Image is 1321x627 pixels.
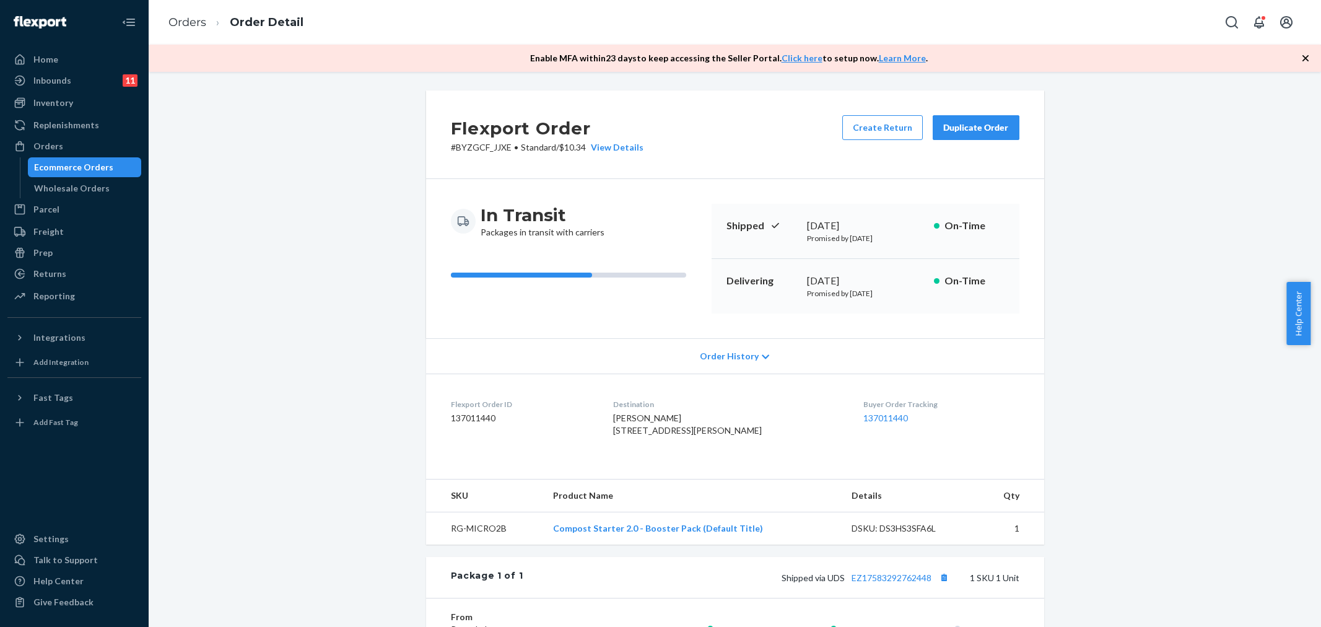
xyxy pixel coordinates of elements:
dt: Flexport Order ID [451,399,594,410]
a: Prep [7,243,141,263]
div: Add Integration [33,357,89,367]
a: Add Fast Tag [7,413,141,432]
button: Close Navigation [116,10,141,35]
p: On-Time [944,219,1005,233]
p: Promised by [DATE] [807,288,924,299]
button: Integrations [7,328,141,348]
button: Create Return [842,115,923,140]
a: Ecommerce Orders [28,157,142,177]
a: Orders [7,136,141,156]
img: Flexport logo [14,16,66,28]
a: Order Detail [230,15,303,29]
a: 137011440 [863,413,908,423]
dt: Destination [613,399,844,410]
a: Replenishments [7,115,141,135]
button: View Details [586,141,643,154]
a: Add Integration [7,353,141,372]
button: Give Feedback [7,592,141,612]
div: Replenishments [33,119,99,131]
div: Package 1 of 1 [451,569,523,585]
p: Promised by [DATE] [807,233,924,243]
button: Open Search Box [1219,10,1244,35]
span: Order History [700,350,759,362]
th: Product Name [543,480,842,512]
td: 1 [978,512,1044,545]
button: Open account menu [1274,10,1299,35]
a: EZ17583292762448 [852,572,931,583]
a: Orders [168,15,206,29]
div: Returns [33,268,66,280]
div: Home [33,53,58,66]
div: Give Feedback [33,596,94,608]
span: [PERSON_NAME] [STREET_ADDRESS][PERSON_NAME] [613,413,762,436]
div: Parcel [33,203,59,216]
div: Prep [33,247,53,259]
div: 1 SKU 1 Unit [523,569,1019,585]
button: Help Center [1286,282,1310,345]
div: Help Center [33,575,84,587]
th: SKU [426,480,544,512]
span: Standard [521,142,556,152]
span: • [514,142,518,152]
div: Talk to Support [33,554,98,566]
div: Duplicate Order [943,121,1009,134]
button: Copy tracking number [936,569,953,585]
a: Inventory [7,93,141,113]
a: Reporting [7,286,141,306]
th: Qty [978,480,1044,512]
div: Inbounds [33,74,71,87]
div: DSKU: DS3HS3SFA6L [852,522,968,535]
div: Integrations [33,331,85,344]
div: Inventory [33,97,73,109]
a: Click here [782,53,822,63]
iframe: Opens a widget where you can chat to one of our agents [1242,590,1309,621]
a: Parcel [7,199,141,219]
button: Fast Tags [7,388,141,408]
td: RG-MICRO2B [426,512,544,545]
p: Shipped [726,219,797,233]
div: Settings [33,533,69,545]
div: Orders [33,140,63,152]
button: Open notifications [1247,10,1271,35]
a: Learn More [879,53,926,63]
div: Reporting [33,290,75,302]
a: Help Center [7,571,141,591]
div: Ecommerce Orders [34,161,113,173]
a: Settings [7,529,141,549]
dt: From [451,611,599,623]
a: Returns [7,264,141,284]
h3: In Transit [481,204,604,226]
span: Shipped via UDS [782,572,953,583]
button: Talk to Support [7,550,141,570]
a: Home [7,50,141,69]
p: Enable MFA within 23 days to keep accessing the Seller Portal. to setup now. . [530,52,928,64]
div: [DATE] [807,274,924,288]
a: Wholesale Orders [28,178,142,198]
th: Details [842,480,978,512]
p: On-Time [944,274,1005,288]
a: Compost Starter 2.0 - Booster Pack (Default Title) [553,523,763,533]
div: Add Fast Tag [33,417,78,427]
p: Delivering [726,274,797,288]
p: # BYZGCF_JJXE / $10.34 [451,141,643,154]
h2: Flexport Order [451,115,643,141]
ol: breadcrumbs [159,4,313,41]
div: Fast Tags [33,392,73,404]
dt: Buyer Order Tracking [863,399,1019,410]
div: [DATE] [807,219,924,233]
dd: 137011440 [451,412,594,424]
div: Freight [33,226,64,238]
div: Packages in transit with carriers [481,204,604,239]
div: 11 [123,74,137,87]
a: Inbounds11 [7,71,141,90]
a: Freight [7,222,141,242]
button: Duplicate Order [933,115,1019,140]
div: Wholesale Orders [34,182,110,195]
